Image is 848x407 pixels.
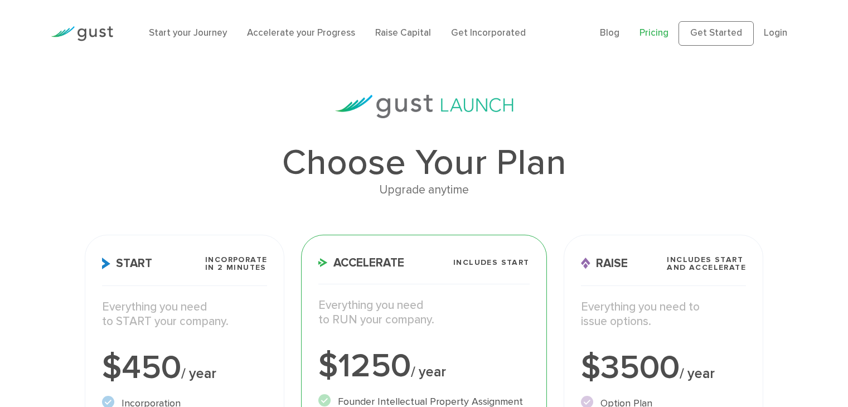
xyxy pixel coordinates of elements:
[639,27,668,38] a: Pricing
[581,258,590,269] img: Raise Icon
[411,364,446,380] span: / year
[318,258,328,267] img: Accelerate Icon
[667,256,746,272] span: Includes START and ACCELERATE
[318,350,529,383] div: $1250
[102,258,152,269] span: Start
[451,27,526,38] a: Get Incorporated
[205,256,267,272] span: Incorporate in 2 Minutes
[318,257,404,269] span: Accelerate
[581,258,628,269] span: Raise
[764,27,787,38] a: Login
[102,258,110,269] img: Start Icon X2
[51,26,113,41] img: Gust Logo
[102,300,268,330] p: Everything you need to START your company.
[181,365,216,382] span: / year
[453,259,530,267] span: Includes START
[581,351,747,385] div: $3500
[149,27,227,38] a: Start your Journey
[318,298,529,328] p: Everything you need to RUN your company.
[581,300,747,330] p: Everything you need to issue options.
[85,181,763,200] div: Upgrade anytime
[375,27,431,38] a: Raise Capital
[335,95,513,118] img: gust-launch-logos.svg
[85,145,763,181] h1: Choose Your Plan
[600,27,619,38] a: Blog
[102,351,268,385] div: $450
[247,27,355,38] a: Accelerate your Progress
[680,365,715,382] span: / year
[679,21,754,46] a: Get Started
